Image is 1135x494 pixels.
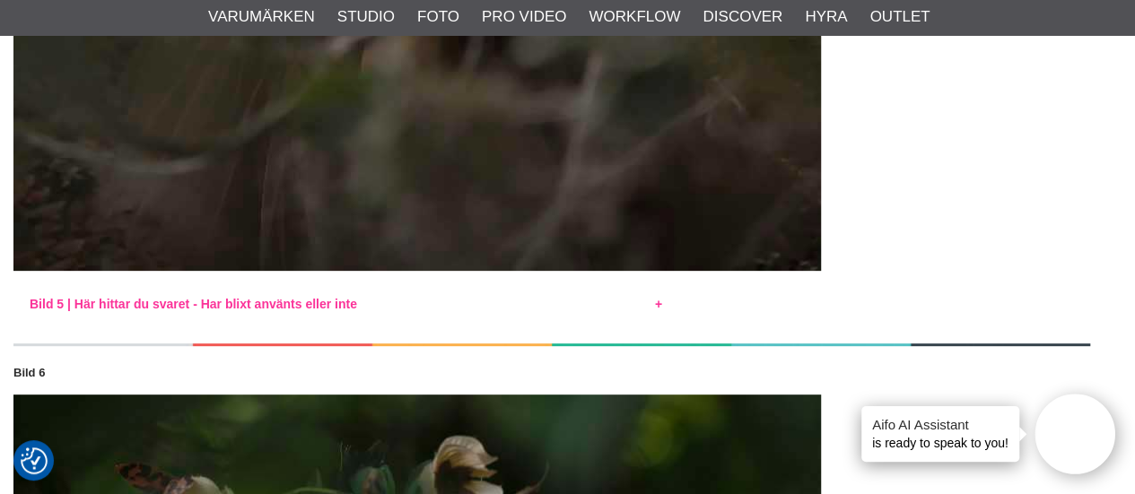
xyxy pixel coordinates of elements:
a: Pro Video [482,5,566,29]
a: Studio [337,5,395,29]
a: Hyra [805,5,847,29]
strong: Bild 6 [13,366,45,379]
div: is ready to speak to you! [861,406,1019,462]
img: Revisit consent button [21,447,48,474]
a: Discover [703,5,782,29]
a: Varumärken [208,5,315,29]
strong: Bild 5 | Här hittar du svaret - Har blixt använts eller inte [30,297,357,311]
button: Bild 5 | Här hittar du svaret - Har blixt använts eller inte [13,288,678,311]
h4: Aifo AI Assistant [872,415,1008,434]
a: Foto [417,5,459,29]
button: Samtyckesinställningar [21,445,48,477]
a: Outlet [869,5,930,29]
a: Workflow [589,5,680,29]
img: Elinchrom System [13,343,1090,346]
